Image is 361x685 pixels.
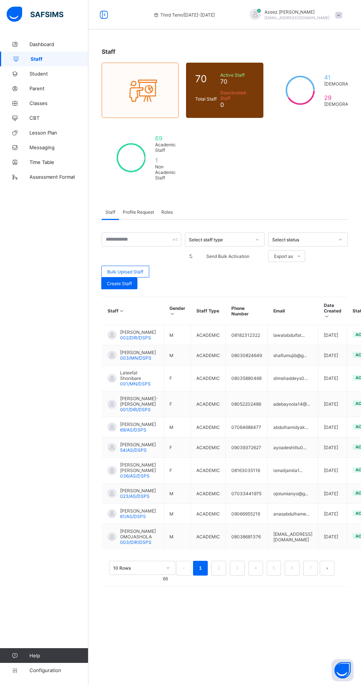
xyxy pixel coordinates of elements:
th: Gender [164,297,191,325]
span: CBT [29,115,88,121]
span: [PERSON_NAME] [120,329,156,335]
td: [DATE] [318,391,347,417]
li: 5 [267,561,281,576]
td: ACADEMIC [191,437,226,458]
span: 001/MN/DSPS [120,381,151,387]
a: 2 [215,563,222,573]
button: Open asap [332,659,354,681]
td: F [164,391,191,417]
td: M [164,417,191,437]
td: [DATE] [318,366,347,391]
span: Classes [29,100,88,106]
td: ACADEMIC [191,417,226,437]
span: 023/AS/DSPS [120,493,150,499]
td: M [164,504,191,524]
td: ACADEMIC [191,345,226,366]
i: Sort in Ascending Order [324,314,330,319]
li: 下一页 [320,561,334,576]
a: 5 [270,563,277,573]
span: [PERSON_NAME] [120,350,156,355]
td: M [164,483,191,504]
li: 4 [248,561,263,576]
span: Lateefat Shonibare [120,370,158,381]
li: 2 [211,561,226,576]
th: Email [268,297,318,325]
span: Bulk Upload Staff [107,269,143,275]
div: Select staff type [189,237,251,242]
span: 001/DIR/DSPS [120,407,151,412]
td: anasabdulhame... [268,504,318,524]
td: ACADEMIC [191,325,226,345]
span: 0 [220,101,254,108]
span: [PERSON_NAME]-[PERSON_NAME] [120,396,158,407]
td: ACADEMIC [191,504,226,524]
td: F [164,458,191,483]
span: Roles [161,209,173,215]
span: Messaging [29,144,88,150]
td: [DATE] [318,524,347,550]
img: safsims [7,7,63,22]
td: M [164,524,191,550]
td: lawalabdulfat... [268,325,318,345]
span: Configuration [29,667,88,673]
th: Staff Type [191,297,226,325]
td: 09066955219 [226,504,268,524]
td: [DATE] [318,325,347,345]
button: next page [320,561,334,576]
span: session/term information [153,12,215,18]
td: M [164,325,191,345]
span: Deactivated Staff [220,90,254,101]
a: 7 [307,563,314,573]
td: ACADEMIC [191,391,226,417]
td: M [164,345,191,366]
span: 61/AS/DSPS [120,514,146,519]
span: 69 [155,134,176,142]
span: 036/AS/DSPS [120,473,150,479]
th: Date Created [318,297,347,325]
span: 70 [220,78,254,85]
td: [DATE] [318,483,347,504]
td: shafiumujib@g... [268,345,318,366]
div: Total Staff [193,94,218,104]
span: [PERSON_NAME] [120,508,156,514]
span: Azeez [PERSON_NAME] [264,9,330,15]
td: 08030824649 [226,345,268,366]
span: Profile Request [123,209,154,215]
span: Export as [274,254,293,259]
td: abdulhamidyak... [268,417,318,437]
span: Active Staff [220,72,254,78]
td: 07033441975 [226,483,268,504]
a: 1 [197,563,204,573]
span: 003/DIR/DSPS [120,539,151,545]
li: 7 [303,561,318,576]
span: Academic Staff [155,142,176,153]
div: 10 Rows [113,565,162,571]
span: Staff [105,209,115,215]
td: 08182312322 [226,325,268,345]
a: 3 [234,563,241,573]
div: Select status [272,237,334,242]
td: F [164,437,191,458]
td: ismailjamila1... [268,458,318,483]
i: Sort in Ascending Order [169,311,176,317]
td: 08038681376 [226,524,268,550]
th: Phone Number [226,297,268,325]
td: slimshaddeys0... [268,366,318,391]
td: ACADEMIC [191,483,226,504]
td: ACADEMIC [191,458,226,483]
span: [PERSON_NAME] [120,422,156,427]
td: [DATE] [318,504,347,524]
span: Student [29,71,88,77]
td: [DATE] [318,458,347,483]
td: adebayoola14@... [268,391,318,417]
span: 70 [195,73,217,84]
li: 6 [285,561,299,576]
td: [DATE] [318,417,347,437]
span: [PERSON_NAME] OMOJASHOLA [120,528,158,539]
td: 07064686477 [226,417,268,437]
span: Assessment Format [29,174,88,180]
span: Time Table [29,159,88,165]
li: 3 [230,561,245,576]
span: 54/AS/DSPS [120,447,147,453]
td: ACADEMIC [191,366,226,391]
